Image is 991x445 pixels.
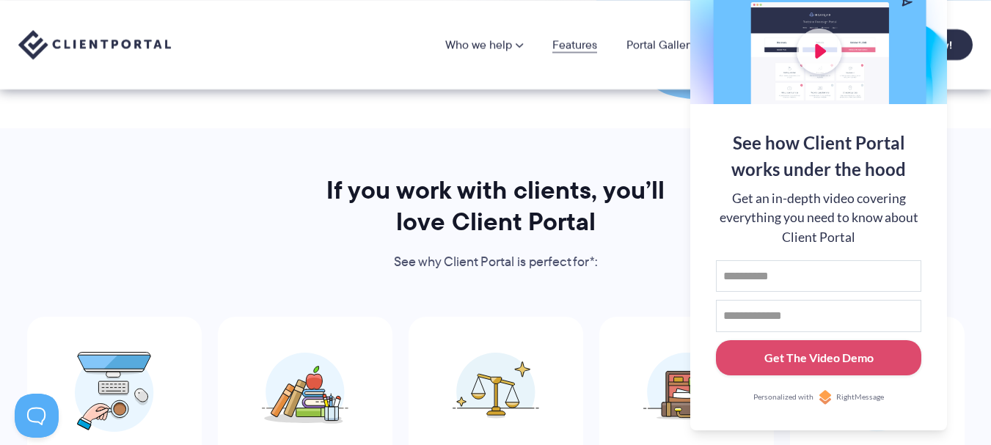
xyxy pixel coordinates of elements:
span: RightMessage [836,391,884,403]
a: Portal Gallery [626,39,695,51]
a: Personalized withRightMessage [716,390,921,405]
a: Who we help [445,39,523,51]
img: Personalized with RightMessage [818,390,833,405]
a: Features [552,39,597,51]
iframe: Toggle Customer Support [15,394,59,438]
div: See how Client Portal works under the hood [716,130,921,183]
span: Personalized with [753,391,813,403]
div: Get The Video Demo [764,349,874,367]
button: Get The Video Demo [716,340,921,376]
h2: If you work with clients, you’ll love Client Portal [307,174,685,238]
p: See why Client Portal is perfect for*: [307,251,685,273]
div: Get an in-depth video covering everything you need to know about Client Portal [716,189,921,247]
